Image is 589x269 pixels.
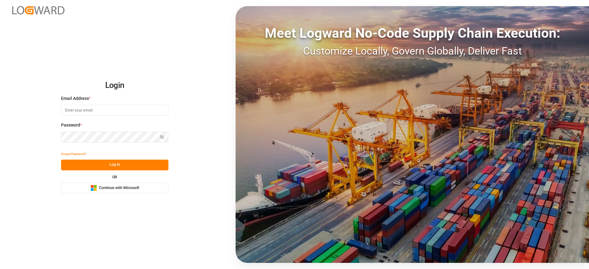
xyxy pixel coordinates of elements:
[236,23,589,43] div: Meet Logward No-Code Supply Chain Execution:
[99,185,139,191] span: Continue with Microsoft
[61,95,89,102] span: Email Address
[61,122,80,128] span: Password
[61,149,86,160] button: Forgot Password?
[61,160,168,170] button: Log In
[236,43,589,59] div: Customize Locally, Govern Globally, Deliver Fast
[61,105,168,116] input: Enter your email
[112,175,117,179] small: OR
[61,76,168,95] h2: Login
[61,183,168,193] button: Continue with Microsoft
[12,6,64,14] img: Logward_new_orange.png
